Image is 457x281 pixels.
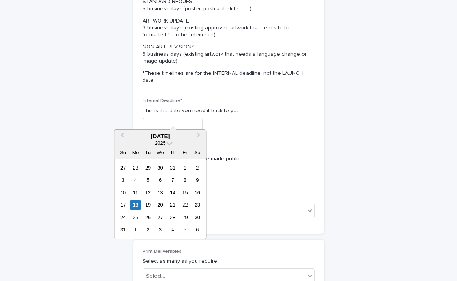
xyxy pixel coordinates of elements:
button: Next Month [193,131,205,143]
button: Previous Month [115,131,127,143]
div: Choose Wednesday, August 13th, 2025 [155,187,165,198]
div: Choose Friday, August 22nd, 2025 [180,200,190,210]
div: Choose Friday, August 15th, 2025 [180,187,190,198]
div: Choose Tuesday, August 12th, 2025 [143,187,153,198]
div: Choose Friday, August 29th, 2025 [180,212,190,223]
div: Choose Monday, August 11th, 2025 [130,187,141,198]
div: Tu [143,147,153,158]
div: Sa [192,147,202,158]
div: [DATE] [114,133,206,140]
div: Choose Tuesday, July 29th, 2025 [143,163,153,173]
div: Choose Saturday, September 6th, 2025 [192,224,202,235]
div: Choose Monday, August 4th, 2025 [130,175,141,185]
div: Su [118,147,128,158]
div: Choose Friday, August 8th, 2025 [180,175,190,185]
div: Choose Wednesday, July 30th, 2025 [155,163,165,173]
p: This is the date you need it back to you. [143,107,315,115]
div: Choose Sunday, July 27th, 2025 [118,163,128,173]
div: Choose Tuesday, August 26th, 2025 [143,212,153,223]
div: Choose Wednesday, August 20th, 2025 [155,200,165,210]
div: Choose Thursday, August 21st, 2025 [167,200,178,210]
div: Choose Wednesday, August 6th, 2025 [155,175,165,185]
div: Choose Tuesday, August 5th, 2025 [143,175,153,185]
span: Print Deliverables [143,249,181,254]
p: This is the first day it will be made public. [143,155,315,163]
div: Choose Tuesday, August 19th, 2025 [143,200,153,210]
div: Th [167,147,178,158]
div: Choose Sunday, August 3rd, 2025 [118,175,128,185]
p: ARTWORK UPDATE 3 business days (existing approved artwork that needs to be formatted for other el... [143,18,312,39]
p: NON-ART REVISIONS 3 business days (existing artwork that needs a language change or image update) [143,44,312,65]
span: 2025 [155,140,165,146]
div: Choose Monday, August 18th, 2025 [130,200,141,210]
div: Choose Saturday, August 23rd, 2025 [192,200,202,210]
div: Choose Saturday, August 30th, 2025 [192,212,202,223]
div: Choose Sunday, August 24th, 2025 [118,212,128,223]
div: Choose Thursday, August 28th, 2025 [167,212,178,223]
div: Choose Sunday, August 31st, 2025 [118,224,128,235]
div: Choose Monday, July 28th, 2025 [130,163,141,173]
p: Select as many as you require. [143,257,315,265]
div: Choose Saturday, August 9th, 2025 [192,175,202,185]
div: Choose Saturday, August 16th, 2025 [192,187,202,198]
div: Fr [180,147,190,158]
p: *These timelines are for the INTERNAL deadline, not the LAUNCH date. [143,70,312,84]
div: Choose Sunday, August 10th, 2025 [118,187,128,198]
div: month 2025-08 [117,161,204,236]
div: Choose Thursday, July 31st, 2025 [167,163,178,173]
div: Choose Thursday, August 14th, 2025 [167,187,178,198]
div: Choose Thursday, August 7th, 2025 [167,175,178,185]
div: Choose Friday, August 1st, 2025 [180,163,190,173]
div: Choose Friday, September 5th, 2025 [180,224,190,235]
div: Choose Thursday, September 4th, 2025 [167,224,178,235]
div: Mo [130,147,141,158]
div: Choose Wednesday, September 3rd, 2025 [155,224,165,235]
div: Choose Saturday, August 2nd, 2025 [192,163,202,173]
span: Internal Deadline [143,99,182,103]
div: Select... [146,272,165,280]
div: Choose Monday, August 25th, 2025 [130,212,141,223]
div: Choose Monday, September 1st, 2025 [130,224,141,235]
div: Choose Sunday, August 17th, 2025 [118,200,128,210]
div: Choose Tuesday, September 2nd, 2025 [143,224,153,235]
div: We [155,147,165,158]
div: Choose Wednesday, August 27th, 2025 [155,212,165,223]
